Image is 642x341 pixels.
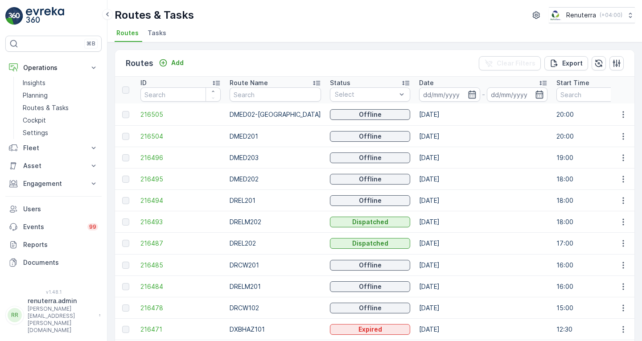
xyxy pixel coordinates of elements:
p: Renuterra [566,11,596,20]
button: Expired [330,324,410,335]
a: Settings [19,127,102,139]
div: Toggle Row Selected [122,133,129,140]
p: Status [330,78,350,87]
td: DXBHAZ101 [225,319,325,340]
span: v 1.48.1 [5,289,102,295]
p: Engagement [23,179,84,188]
p: ⌘B [86,40,95,47]
p: Routes & Tasks [23,103,69,112]
a: 216504 [140,132,221,141]
td: DREL202 [225,233,325,255]
button: Renuterra(+04:00) [549,7,635,23]
div: Toggle Row Selected [122,176,129,183]
p: Routes & Tasks [115,8,194,22]
td: 20:00 [552,103,641,126]
a: 216485 [140,261,221,270]
a: Planning [19,89,102,102]
input: Search [140,87,221,102]
p: Offline [359,304,382,312]
td: [DATE] [415,233,552,255]
p: Date [419,78,434,87]
div: Toggle Row Selected [122,154,129,161]
span: 216487 [140,239,221,248]
p: Operations [23,63,84,72]
div: Toggle Row Selected [122,304,129,312]
button: Asset [5,157,102,175]
p: - [482,89,485,100]
p: Users [23,205,98,214]
a: Events99 [5,218,102,236]
td: 15:00 [552,297,641,319]
p: renuterra.admin [28,296,95,305]
p: ( +04:00 ) [600,12,622,19]
p: Offline [359,132,382,141]
a: 216478 [140,304,221,312]
p: Clear Filters [497,59,535,68]
img: logo [5,7,23,25]
button: Export [544,56,588,70]
div: Toggle Row Selected [122,197,129,204]
button: RRrenuterra.admin[PERSON_NAME][EMAIL_ADDRESS][PERSON_NAME][DOMAIN_NAME] [5,296,102,334]
td: 18:00 [552,211,641,233]
a: 216496 [140,153,221,162]
input: Search [230,87,321,102]
p: Export [562,59,583,68]
a: 216495 [140,175,221,184]
td: 16:00 [552,255,641,276]
button: Engagement [5,175,102,193]
a: 216484 [140,282,221,291]
a: Routes & Tasks [19,102,102,114]
button: Offline [330,174,410,185]
td: [DATE] [415,211,552,233]
td: DMED203 [225,147,325,168]
input: dd/mm/yyyy [419,87,480,102]
td: 20:00 [552,126,641,147]
a: Cockpit [19,114,102,127]
img: logo_light-DOdMpM7g.png [26,7,64,25]
td: [DATE] [415,168,552,190]
p: 99 [89,223,96,230]
p: Dispatched [352,218,388,226]
p: Offline [359,175,382,184]
p: Offline [359,282,382,291]
button: Operations [5,59,102,77]
td: [DATE] [415,255,552,276]
td: [DATE] [415,319,552,340]
td: DMED202 [225,168,325,190]
td: [DATE] [415,126,552,147]
a: Users [5,200,102,218]
button: Fleet [5,139,102,157]
p: Dispatched [352,239,388,248]
td: 17:00 [552,233,641,255]
p: Documents [23,258,98,267]
td: DMED02-[GEOGRAPHIC_DATA] [225,103,325,126]
a: 216505 [140,110,221,119]
td: 18:00 [552,190,641,211]
div: Toggle Row Selected [122,283,129,290]
span: Tasks [148,29,166,37]
a: Documents [5,254,102,271]
p: Planning [23,91,48,100]
td: [DATE] [415,276,552,297]
button: Offline [330,195,410,206]
p: Settings [23,128,48,137]
td: [DATE] [415,297,552,319]
p: ID [140,78,147,87]
a: 216493 [140,218,221,226]
td: DRCW102 [225,297,325,319]
p: Select [335,90,396,99]
td: [DATE] [415,103,552,126]
p: Insights [23,78,45,87]
div: RR [8,308,22,322]
td: 19:00 [552,147,641,168]
td: DRELM201 [225,276,325,297]
p: Offline [359,261,382,270]
a: Insights [19,77,102,89]
a: Reports [5,236,102,254]
td: 18:00 [552,168,641,190]
button: Offline [330,131,410,142]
